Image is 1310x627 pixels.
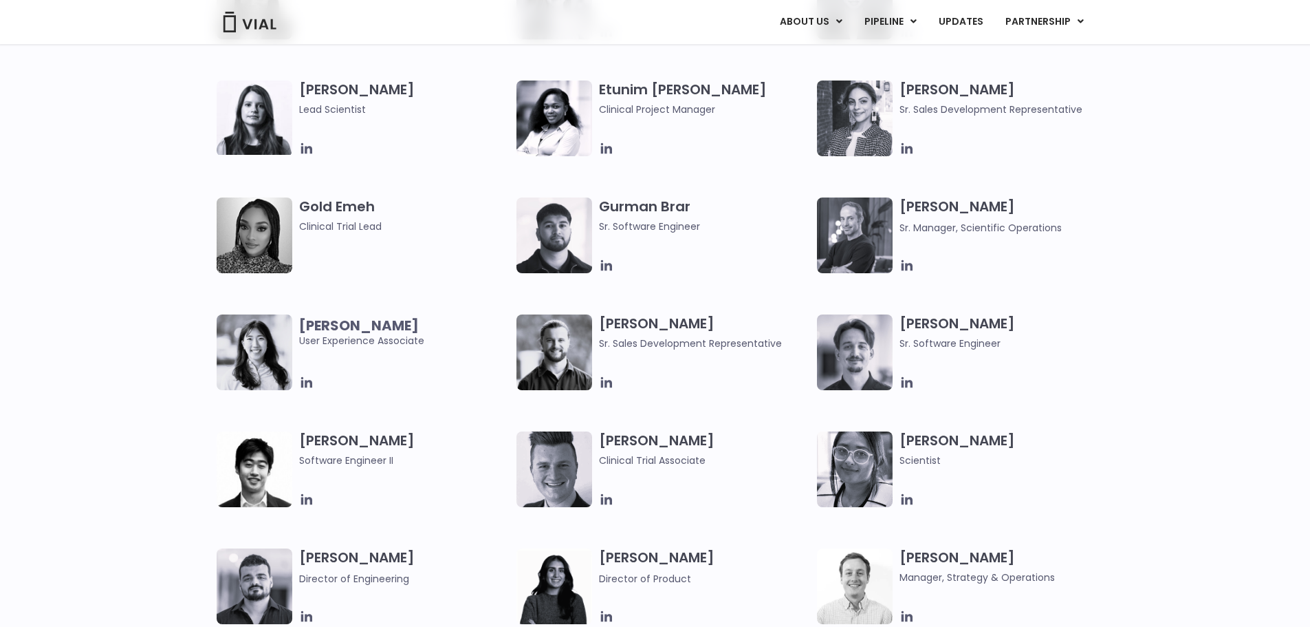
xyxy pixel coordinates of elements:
[928,10,994,34] a: UPDATES
[899,549,1111,585] h3: [PERSON_NAME]
[299,198,510,234] h3: Gold Emeh
[516,549,592,624] img: Smiling woman named Ira
[817,549,893,624] img: Kyle Mayfield
[222,12,277,32] img: Vial Logo
[599,198,810,234] h3: Gurman Brar
[599,102,810,117] span: Clinical Project Manager
[516,315,592,390] img: Image of smiling man named Hugo
[899,570,1111,585] span: Manager, Strategy & Operations
[599,315,810,351] h3: [PERSON_NAME]
[817,315,893,390] img: Fran
[299,572,409,586] span: Director of Engineering
[994,10,1095,34] a: PARTNERSHIPMenu Toggle
[217,549,292,624] img: Igor
[817,81,893,156] img: Smiling woman named Gabriella
[769,10,853,34] a: ABOUT USMenu Toggle
[599,572,691,586] span: Director of Product
[516,81,592,156] img: Image of smiling woman named Etunim
[853,10,927,34] a: PIPELINEMenu Toggle
[599,81,810,117] h3: Etunim [PERSON_NAME]
[599,549,810,586] h3: [PERSON_NAME]
[899,81,1111,117] h3: [PERSON_NAME]
[599,453,810,468] span: Clinical Trial Associate
[299,549,510,586] h3: [PERSON_NAME]
[299,219,510,234] span: Clinical Trial Lead
[599,432,810,468] h3: [PERSON_NAME]
[217,198,292,273] img: A woman wearing a leopard print shirt in a black and white photo.
[899,315,1111,351] h3: [PERSON_NAME]
[599,219,810,234] span: Sr. Software Engineer
[599,336,810,351] span: Sr. Sales Development Representative
[299,453,510,468] span: Software Engineer II
[299,102,510,117] span: Lead Scientist
[899,432,1111,468] h3: [PERSON_NAME]
[817,198,893,273] img: Headshot of smiling man named Jared
[817,432,893,507] img: Headshot of smiling woman named Anjali
[299,316,419,335] b: [PERSON_NAME]
[516,432,592,507] img: Headshot of smiling man named Collin
[899,336,1111,351] span: Sr. Software Engineer
[899,102,1111,117] span: Sr. Sales Development Representative
[217,81,292,155] img: Headshot of smiling woman named Elia
[899,198,1111,235] h3: [PERSON_NAME]
[899,453,1111,468] span: Scientist
[299,432,510,468] h3: [PERSON_NAME]
[899,221,1062,235] span: Sr. Manager, Scientific Operations
[516,198,592,273] img: Headshot of smiling of man named Gurman
[217,432,292,507] img: Jason Zhang
[299,81,510,117] h3: [PERSON_NAME]
[299,318,510,348] span: User Experience Associate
